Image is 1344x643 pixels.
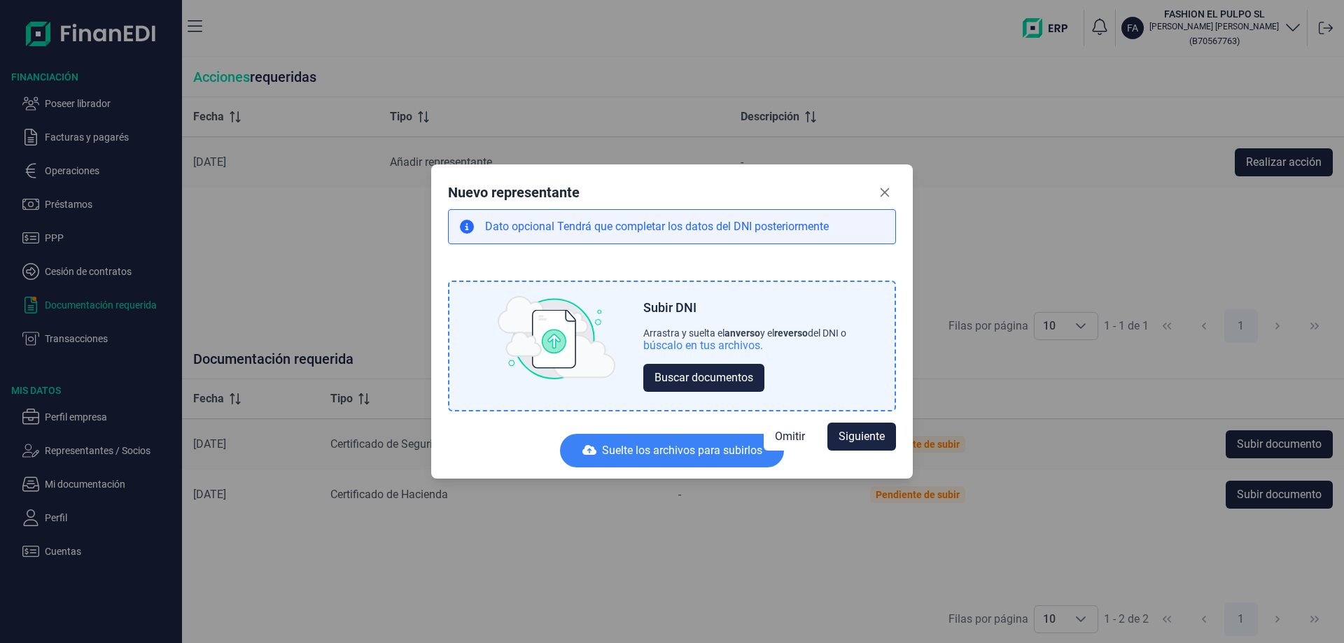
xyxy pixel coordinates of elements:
[485,218,829,235] p: Tendrá que completar los datos del DNI posteriormente
[654,369,753,386] span: Buscar documentos
[775,428,805,445] span: Omitir
[839,428,885,445] span: Siguiente
[643,339,846,353] div: búscalo en tus archivos.
[764,423,816,451] button: Omitir
[643,339,763,353] div: búscalo en tus archivos.
[485,220,557,233] span: Dato opcional
[874,181,896,204] button: Close
[498,296,615,380] img: upload img
[724,327,760,339] b: anverso
[448,183,580,202] div: Nuevo representante
[643,364,764,392] button: Buscar documentos
[643,327,846,339] div: Arrastra y suelta el y el del DNI o
[827,423,896,451] button: Siguiente
[774,327,808,339] b: reverso
[643,299,696,316] div: Subir DNI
